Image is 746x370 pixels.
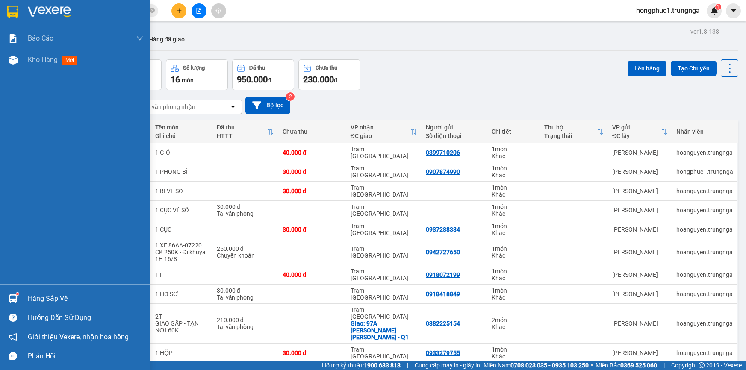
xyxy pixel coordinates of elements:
[676,291,733,297] div: hoanguyen.trungnga
[155,132,208,139] div: Ghi chú
[671,61,717,76] button: Tạo Chuyến
[9,333,17,341] span: notification
[155,320,208,334] div: GIAO GẤP - TẬN NƠI 60K
[9,314,17,322] span: question-circle
[620,362,657,369] strong: 0369 525 060
[492,210,536,217] div: Khác
[182,77,194,84] span: món
[217,132,267,139] div: HTTT
[492,287,536,294] div: 1 món
[407,361,408,370] span: |
[426,249,460,255] div: 0942727650
[492,172,536,179] div: Khác
[612,249,668,255] div: [PERSON_NAME]
[28,56,58,64] span: Kho hàng
[492,229,536,236] div: Khác
[155,226,208,233] div: 1 CỤC
[351,146,418,159] div: Trạm [GEOGRAPHIC_DATA]
[676,271,733,278] div: hoanguyen.trungnga
[237,74,268,85] span: 950.000
[351,346,418,360] div: Trạm [GEOGRAPHIC_DATA]
[283,149,342,156] div: 40.000 đ
[699,362,705,368] span: copyright
[155,242,208,249] div: 1 XE 86AA-07220
[351,184,418,198] div: Trạm [GEOGRAPHIC_DATA]
[211,3,226,18] button: aim
[676,128,733,135] div: Nhân viên
[612,168,668,175] div: [PERSON_NAME]
[155,349,208,356] div: 1 HỘP
[351,203,418,217] div: Trạm [GEOGRAPHIC_DATA]
[28,292,143,305] div: Hàng sắp về
[426,320,460,327] div: 0382225154
[426,132,483,139] div: Số điện thoại
[612,188,668,194] div: [PERSON_NAME]
[544,124,597,131] div: Thu hộ
[28,332,129,342] span: Giới thiệu Vexere, nhận hoa hồng
[7,6,18,18] img: logo-vxr
[283,168,342,175] div: 30.000 đ
[510,362,589,369] strong: 0708 023 035 - 0935 103 250
[334,77,337,84] span: đ
[171,74,180,85] span: 16
[492,252,536,259] div: Khác
[28,33,53,44] span: Báo cáo
[155,168,208,175] div: 1 PHONG BÌ
[155,207,208,214] div: 1 CỤC VÉ SỐ
[217,210,274,217] div: Tại văn phòng
[426,291,460,297] div: 0918418849
[608,120,672,143] th: Toggle SortBy
[351,320,418,341] div: Giao: 97A Nguyễn Cư Trinh - Q1
[492,146,536,153] div: 1 món
[217,252,274,259] div: Chuyển khoản
[726,3,741,18] button: caret-down
[217,323,274,330] div: Tại văn phòng
[676,149,733,156] div: hoanguyen.trungnga
[612,149,668,156] div: [PERSON_NAME]
[155,149,208,156] div: 1 GIỎ
[9,56,18,65] img: warehouse-icon
[426,226,460,233] div: 0937288384
[492,153,536,159] div: Khác
[150,7,155,15] span: close-circle
[166,59,228,90] button: Số lượng16món
[283,271,342,278] div: 40.000 đ
[155,313,208,320] div: 2T
[230,103,236,110] svg: open
[183,65,205,71] div: Số lượng
[492,294,536,301] div: Khác
[715,4,721,10] sup: 1
[16,293,19,295] sup: 1
[492,245,536,252] div: 1 món
[351,132,411,139] div: ĐC giao
[612,320,668,327] div: [PERSON_NAME]
[690,27,719,36] div: ver 1.8.138
[217,287,274,294] div: 30.000 đ
[591,364,593,367] span: ⚪️
[196,8,202,14] span: file-add
[612,207,668,214] div: [PERSON_NAME]
[28,350,143,363] div: Phản hồi
[283,349,342,356] div: 30.000 đ
[62,56,77,65] span: mới
[612,226,668,233] div: [PERSON_NAME]
[544,132,597,139] div: Trạng thái
[155,249,208,262] div: CK 250K - Đi khuya 1H 16/8
[426,168,460,175] div: 0907874990
[9,34,18,43] img: solution-icon
[316,65,337,71] div: Chưa thu
[612,124,661,131] div: VP gửi
[426,149,460,156] div: 0399710206
[9,352,17,360] span: message
[155,271,208,278] div: 1T
[322,361,401,370] span: Hỗ trợ kỹ thuật:
[492,165,536,172] div: 1 món
[298,59,360,90] button: Chưa thu230.000đ
[663,361,665,370] span: |
[283,188,342,194] div: 30.000 đ
[249,65,265,71] div: Đã thu
[492,268,536,275] div: 1 món
[364,362,401,369] strong: 1900 633 818
[232,59,294,90] button: Đã thu950.000đ
[426,349,460,356] div: 0933279755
